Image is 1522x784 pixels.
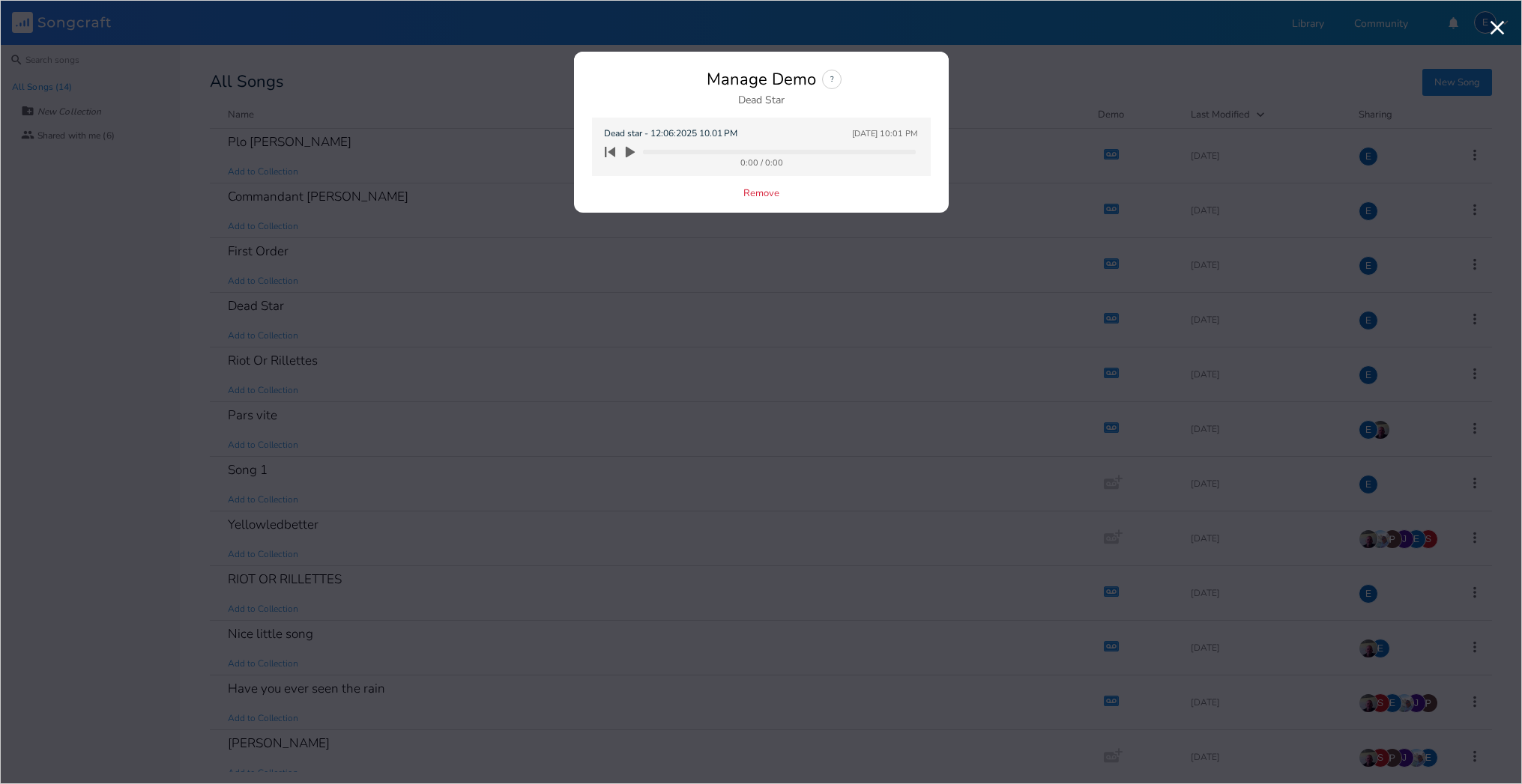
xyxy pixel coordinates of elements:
[609,159,916,167] div: 0:00 / 0:00
[738,95,785,106] div: Dead Star
[604,127,737,141] span: Dead star - 12:06:2025 10.01 PM
[822,70,842,89] div: ?
[743,188,779,201] button: Remove
[707,71,816,88] div: Manage Demo
[852,130,917,138] div: [DATE] 10:01 PM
